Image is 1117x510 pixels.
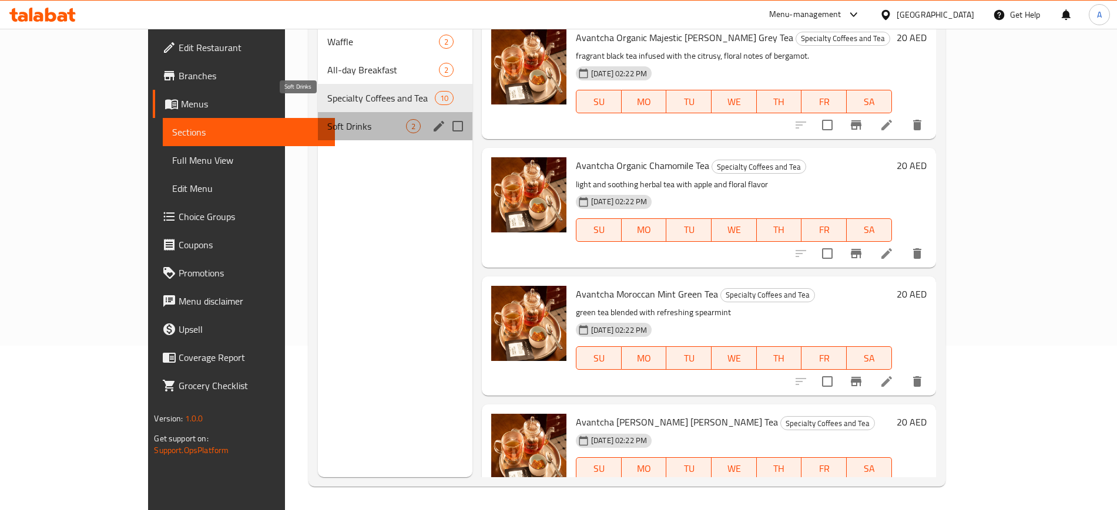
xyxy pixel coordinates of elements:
span: 1.0.0 [185,411,203,426]
span: SA [851,350,887,367]
span: Select to update [815,241,840,266]
button: FR [801,346,847,370]
button: MO [622,218,667,242]
button: delete [903,367,931,396]
div: items [439,35,454,49]
a: Sections [163,118,334,146]
span: MO [626,221,662,238]
span: TH [762,93,797,110]
div: [GEOGRAPHIC_DATA] [897,8,974,21]
button: SA [847,346,892,370]
span: MO [626,93,662,110]
img: Avantcha Organic Majestic Earl Grey Tea [491,29,566,104]
div: All-day Breakfast2 [318,56,472,84]
div: Menu-management [769,8,841,22]
button: TU [666,90,712,113]
button: Branch-specific-item [842,111,870,139]
button: SU [576,218,622,242]
span: All-day Breakfast [327,63,439,77]
a: Promotions [153,259,334,287]
button: TU [666,346,712,370]
button: TH [757,346,802,370]
span: MO [626,460,662,477]
button: TU [666,457,712,481]
div: items [435,91,454,105]
a: Branches [153,62,334,90]
p: light and soothing herbal tea with apple and floral flavor [576,177,892,192]
a: Grocery Checklist [153,371,334,400]
span: SU [581,460,617,477]
span: Soft Drinks [327,119,406,133]
span: SU [581,93,617,110]
button: delete [903,239,931,268]
span: Avantcha Moroccan Mint Green Tea [576,285,718,303]
div: items [406,119,421,133]
span: Promotions [179,266,325,280]
span: SA [851,460,887,477]
a: Choice Groups [153,202,334,231]
span: Menus [181,97,325,111]
button: SU [576,346,622,370]
button: TH [757,218,802,242]
span: Avantcha Organic Chamomile Tea [576,157,709,174]
button: FR [801,90,847,113]
span: SA [851,93,887,110]
div: Specialty Coffees and Tea10 [318,84,472,112]
span: Coupons [179,238,325,252]
span: Specialty Coffees and Tea [327,91,435,105]
span: Sections [172,125,325,139]
span: A [1097,8,1102,21]
p: fragrant black tea infused with the citrusy, floral notes of bergamot. [576,49,892,63]
span: TH [762,460,797,477]
span: Select to update [815,369,840,394]
span: SU [581,350,617,367]
a: Edit menu item [880,374,894,389]
span: Avantcha [PERSON_NAME] [PERSON_NAME] Tea [576,413,778,431]
span: Choice Groups [179,210,325,224]
button: MO [622,90,667,113]
span: Specialty Coffees and Tea [712,160,806,174]
a: Support.OpsPlatform [154,443,229,458]
span: Select to update [815,113,840,137]
span: FR [806,460,842,477]
button: MO [622,346,667,370]
span: [DATE] 02:22 PM [586,68,652,79]
button: WE [712,218,757,242]
span: 2 [407,121,420,132]
span: WE [716,460,752,477]
span: TU [671,93,707,110]
span: Specialty Coffees and Tea [796,32,890,45]
button: SU [576,457,622,481]
a: Coverage Report [153,343,334,371]
button: TU [666,218,712,242]
h6: 20 AED [897,29,927,46]
a: Edit menu item [880,246,894,261]
span: Menu disclaimer [179,294,325,308]
button: FR [801,218,847,242]
a: Menu disclaimer [153,287,334,315]
div: Waffle [327,35,439,49]
a: Menus [153,90,334,118]
a: Edit menu item [880,118,894,132]
button: TH [757,457,802,481]
a: Edit Restaurant [153,33,334,62]
span: FR [806,93,842,110]
span: TH [762,221,797,238]
span: Get support on: [154,431,208,446]
span: [DATE] 02:22 PM [586,435,652,446]
span: Edit Menu [172,181,325,195]
button: SA [847,218,892,242]
img: Avantcha Moroccan Mint Green Tea [491,286,566,361]
img: Avantcha Jasmine Mao Jian Tea [491,414,566,489]
button: TH [757,90,802,113]
a: Coupons [153,231,334,259]
div: items [439,63,454,77]
a: Edit Menu [163,174,334,202]
span: WE [716,221,752,238]
span: Coverage Report [179,350,325,364]
span: TU [671,350,707,367]
span: TU [671,221,707,238]
div: Soft Drinks2edit [318,112,472,140]
span: 10 [435,93,453,104]
button: SA [847,457,892,481]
